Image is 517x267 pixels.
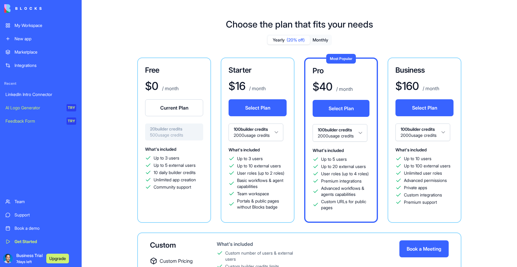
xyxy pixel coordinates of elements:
[67,104,76,111] div: TRY
[313,81,333,93] h1: $ 40
[145,80,158,92] h1: $ 0
[404,170,442,176] span: Unlimited user roles
[237,191,269,197] span: Team workspace
[2,236,80,248] a: Get Started
[154,177,196,183] span: Unlimited app creation
[237,170,284,176] span: User roles (up to 2 roles)
[321,178,362,184] span: Premium integrations
[404,156,431,162] span: Up to 10 users
[404,192,442,198] span: Custom integrations
[5,105,62,111] div: AI Logo Generator
[2,102,80,114] a: AI Logo GeneratorTRY
[3,254,13,263] img: ACg8ocIbL583UGe2aFwGZNJj56lCiymVyhlNGzdIgyhv1428gE8DHq8w0g=s96-c
[150,132,198,138] span: 500 usage credits
[15,62,76,68] div: Integrations
[229,80,245,92] h1: $ 16
[15,225,76,231] div: Book a demo
[395,147,427,152] span: What's included
[237,177,287,190] span: Basic workflows & agent capabilities
[161,85,179,92] p: / month
[160,257,193,265] span: Custom Pricing
[226,19,373,30] h1: Choose the plan that fits your needs
[404,163,450,169] span: Up to 100 external users
[2,19,80,31] a: My Workspace
[15,212,76,218] div: Support
[248,85,266,92] p: / month
[2,222,80,234] a: Book a demo
[395,80,419,92] h1: $ 160
[237,198,287,210] span: Portals & public pages without Blocks badge
[2,46,80,58] a: Marketplace
[15,239,76,245] div: Get Started
[321,156,347,162] span: Up to 5 users
[237,156,263,162] span: Up to 3 users
[335,85,353,93] p: / month
[2,33,80,45] a: New app
[67,117,76,125] div: TRY
[154,162,196,168] span: Up to 5 external users
[150,126,198,132] span: 20 builder credits
[145,65,203,75] h3: Free
[16,259,32,264] span: 7 days left
[15,22,76,28] div: My Workspace
[321,171,369,177] span: User roles (up to 4 roles)
[330,56,352,61] span: Most Popular
[321,185,369,197] span: Advanced workflows & agents capabilities
[2,115,80,127] a: Feedback FormTRY
[154,155,179,161] span: Up to 3 users
[237,163,281,169] span: Up to 10 external users
[150,240,197,250] div: Custom
[229,99,287,116] button: Select Plan
[313,100,369,117] button: Select Plan
[421,85,439,92] p: / month
[46,254,69,263] button: Upgrade
[225,250,301,262] div: Custom number of users & external users
[154,184,191,190] span: Community support
[145,99,203,116] button: Current Plan
[5,118,62,124] div: Feedback Form
[2,59,80,71] a: Integrations
[313,148,344,153] span: What's included
[321,199,369,211] span: Custom URLs for public pages
[16,252,43,265] span: Business Trial
[15,36,76,42] div: New app
[404,177,447,183] span: Advanced permissions
[5,91,76,97] div: LinkedIn Intro Connector
[399,240,449,257] button: Book a Meeting
[229,147,260,152] span: What's included
[395,99,454,116] button: Select Plan
[313,66,369,76] h3: Pro
[2,196,80,208] a: Team
[310,36,331,44] button: Monthly
[217,240,301,248] div: What's included
[395,65,454,75] h3: Business
[321,163,366,170] span: Up to 20 external users
[404,185,427,191] span: Private apps
[4,4,42,13] img: logo
[404,199,437,205] span: Premium support
[2,81,80,86] span: Recent
[15,49,76,55] div: Marketplace
[15,199,76,205] div: Team
[229,65,287,75] h3: Starter
[287,37,305,43] span: (20% off)
[268,36,310,44] button: Yearly
[2,88,80,101] a: LinkedIn Intro Connector
[145,147,176,152] span: What's included
[2,209,80,221] a: Support
[154,170,196,176] span: 10 daily builder credits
